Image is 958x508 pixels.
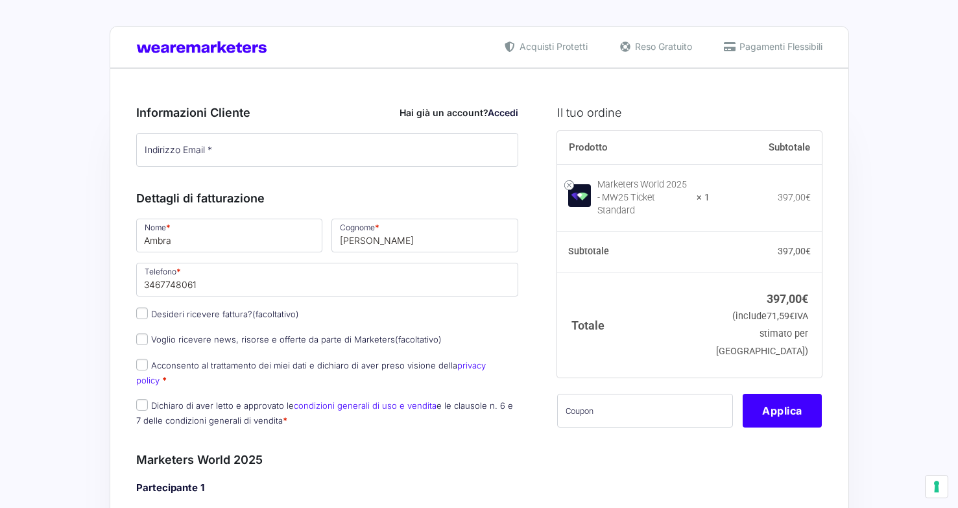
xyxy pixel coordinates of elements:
span: 71,59 [767,311,795,322]
input: Cognome * [331,219,518,252]
span: € [806,246,811,256]
span: € [802,292,808,306]
strong: × 1 [697,191,710,204]
h3: Il tuo ordine [557,104,822,121]
input: Acconsento al trattamento dei miei dati e dichiaro di aver preso visione dellaprivacy policy [136,359,148,370]
bdi: 397,00 [767,292,808,306]
a: condizioni generali di uso e vendita [294,400,437,411]
h3: Marketers World 2025 [136,451,519,468]
h4: Partecipante 1 [136,481,519,496]
th: Subtotale [710,131,822,165]
label: Voglio ricevere news, risorse e offerte da parte di Marketers [136,334,442,345]
input: Telefono * [136,263,519,296]
input: Indirizzo Email * [136,133,519,167]
bdi: 397,00 [778,192,811,202]
input: Desideri ricevere fattura?(facoltativo) [136,308,148,319]
input: Coupon [557,394,733,428]
input: Voglio ricevere news, risorse e offerte da parte di Marketers(facoltativo) [136,333,148,345]
input: Dichiaro di aver letto e approvato lecondizioni generali di uso e venditae le clausole n. 6 e 7 d... [136,399,148,411]
div: Hai già un account? [400,106,518,119]
span: Reso Gratuito [632,40,692,53]
th: Totale [557,272,710,377]
span: (facoltativo) [395,334,442,345]
th: Subtotale [557,232,710,273]
a: Accedi [488,107,518,118]
span: € [806,192,811,202]
small: (include IVA stimato per [GEOGRAPHIC_DATA]) [716,311,808,357]
th: Prodotto [557,131,710,165]
h3: Dettagli di fatturazione [136,189,519,207]
button: Le tue preferenze relative al consenso per le tecnologie di tracciamento [926,476,948,498]
span: Pagamenti Flessibili [736,40,822,53]
label: Desideri ricevere fattura? [136,309,299,319]
button: Applica [743,394,822,428]
bdi: 397,00 [778,246,811,256]
input: Nome * [136,219,323,252]
div: Marketers World 2025 - MW25 Ticket Standard [597,178,688,217]
span: (facoltativo) [252,309,299,319]
span: Acquisti Protetti [516,40,588,53]
span: € [789,311,795,322]
img: Marketers World 2025 - MW25 Ticket Standard [568,184,591,207]
label: Dichiaro di aver letto e approvato le e le clausole n. 6 e 7 delle condizioni generali di vendita [136,400,513,426]
h3: Informazioni Cliente [136,104,519,121]
label: Acconsento al trattamento dei miei dati e dichiaro di aver preso visione della [136,360,486,385]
